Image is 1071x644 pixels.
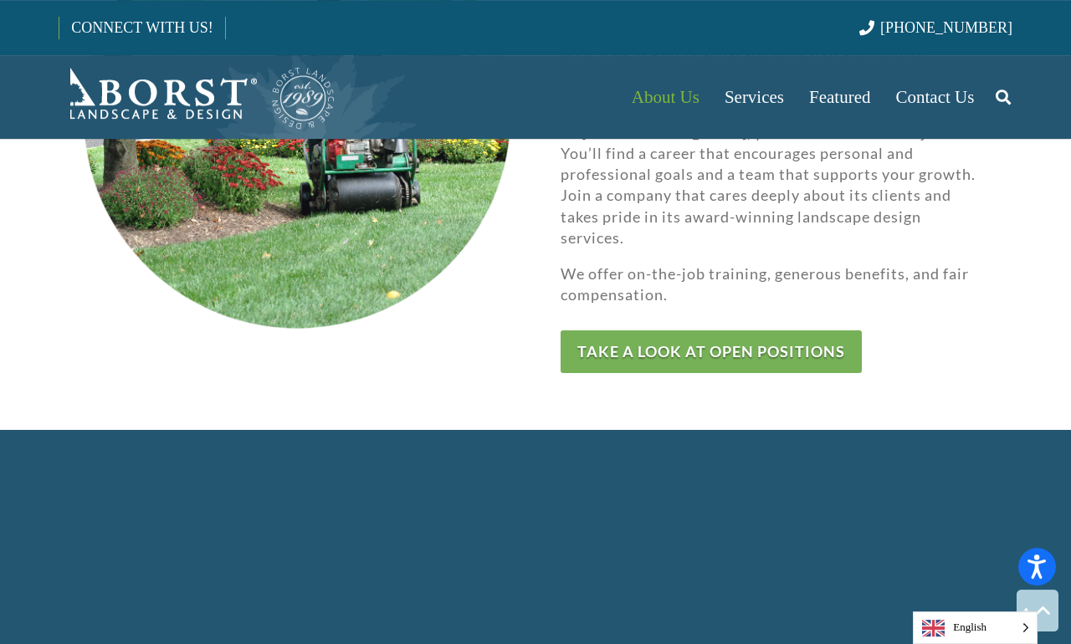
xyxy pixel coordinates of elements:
[797,55,883,139] a: Featured
[896,87,975,107] span: Contact Us
[914,612,1037,643] span: English
[809,87,870,107] span: Featured
[880,19,1012,36] span: [PHONE_NUMBER]
[59,64,336,130] a: Borst-Logo
[561,263,987,305] p: We offer on-the-job training, generous benefits, and fair compensation.
[859,19,1012,36] a: [PHONE_NUMBER]
[619,55,712,139] a: About Us
[986,76,1020,118] a: Search
[913,611,1038,644] aside: Language selected: English
[712,55,797,139] a: Services
[59,8,224,48] a: CONNECT WITH US!
[561,330,862,373] a: Take a look at open positions
[632,87,699,107] span: About Us
[884,55,987,139] a: Contact Us
[561,122,987,263] p: At [GEOGRAPHIC_DATA], you’ll find more than a job. You’ll find a career that encourages personal ...
[1017,590,1058,631] a: Back to top
[725,87,784,107] span: Services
